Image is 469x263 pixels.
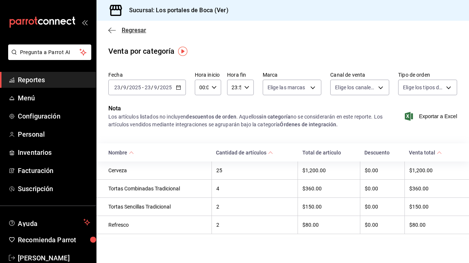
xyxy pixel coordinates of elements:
[123,84,127,90] input: --
[127,84,129,90] span: /
[409,167,457,173] div: $1,200.00
[178,47,187,56] img: Tooltip marker
[302,186,355,192] div: $360.00
[108,72,186,77] label: Fecha
[280,121,338,127] strong: Órdenes de integración.
[122,27,146,34] span: Regresar
[335,84,375,91] span: Elige los canales de venta
[5,54,91,61] a: Pregunta a Parrot AI
[227,72,253,77] label: Hora fin
[18,184,90,194] span: Suscripción
[144,84,151,90] input: --
[20,49,80,56] span: Pregunta a Parrot AI
[108,104,386,113] p: Nota
[216,167,293,173] div: 25
[108,27,146,34] button: Regresar
[18,111,90,121] span: Configuración
[364,150,400,156] div: Descuento
[403,84,443,91] span: Elige los tipos de orden
[268,84,305,91] span: Elige las marcas
[365,167,400,173] div: $0.00
[302,150,355,156] div: Total de artículo
[302,222,355,228] div: $80.00
[18,166,90,176] span: Facturación
[108,150,134,156] span: Nombre
[195,72,221,77] label: Hora inicio
[108,222,207,228] div: Refresco
[365,186,400,192] div: $0.00
[216,150,273,156] span: Cantidad de artículos
[409,186,457,192] div: $360.00
[18,235,90,245] span: Recomienda Parrot
[108,167,207,173] div: Cerveza
[18,147,90,157] span: Inventarios
[216,186,293,192] div: 4
[121,84,123,90] span: /
[154,84,157,90] input: --
[82,19,88,25] button: open_drawer_menu
[398,72,457,77] label: Tipo de orden
[108,186,207,192] div: Tortas Combinadas Tradicional
[123,6,229,15] h3: Sucursal: Los portales de Boca (Ver)
[18,129,90,139] span: Personal
[406,112,457,121] button: Exportar a Excel
[409,204,457,210] div: $150.00
[216,150,266,156] div: Cantidad de artículos
[8,44,91,60] button: Pregunta a Parrot AI
[409,222,457,228] div: $80.00
[216,222,293,228] div: 2
[216,204,293,210] div: 2
[18,93,90,103] span: Menú
[108,113,386,129] div: Los artículos listados no incluyen . Aquellos no se considerarán en este reporte. Los artículos v...
[365,222,400,228] div: $0.00
[330,72,389,77] label: Canal de venta
[114,84,121,90] input: --
[409,150,442,156] span: Venta total
[186,114,236,120] strong: descuentos de orden
[18,253,90,263] span: [PERSON_NAME]
[263,72,322,77] label: Marca
[160,84,172,90] input: ----
[18,218,81,227] span: Ayuda
[157,84,160,90] span: /
[302,204,355,210] div: $150.00
[409,150,435,156] div: Venta total
[108,150,127,156] div: Nombre
[108,204,207,210] div: Tortas Sencillas Tradicional
[302,167,355,173] div: $1,200.00
[129,84,141,90] input: ----
[365,204,400,210] div: $0.00
[151,84,153,90] span: /
[259,114,291,120] strong: sin categoría
[18,75,90,85] span: Reportes
[108,46,175,57] div: Venta por categoría
[142,84,144,90] span: -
